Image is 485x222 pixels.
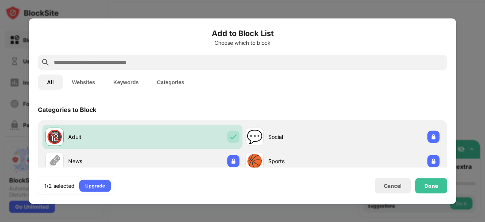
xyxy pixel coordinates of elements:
[384,183,402,189] div: Cancel
[68,133,142,141] div: Adult
[63,74,104,90] button: Websites
[104,74,148,90] button: Keywords
[47,129,63,145] div: 🔞
[148,74,193,90] button: Categories
[247,129,263,145] div: 💬
[41,58,50,67] img: search.svg
[85,182,105,189] div: Upgrade
[38,74,63,90] button: All
[68,157,142,165] div: News
[268,133,343,141] div: Social
[48,153,61,169] div: 🗞
[44,182,75,189] div: 1/2 selected
[38,105,96,113] div: Categories to Block
[247,153,263,169] div: 🏀
[38,27,447,39] h6: Add to Block List
[424,183,438,189] div: Done
[38,39,447,46] div: Choose which to block
[268,157,343,165] div: Sports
